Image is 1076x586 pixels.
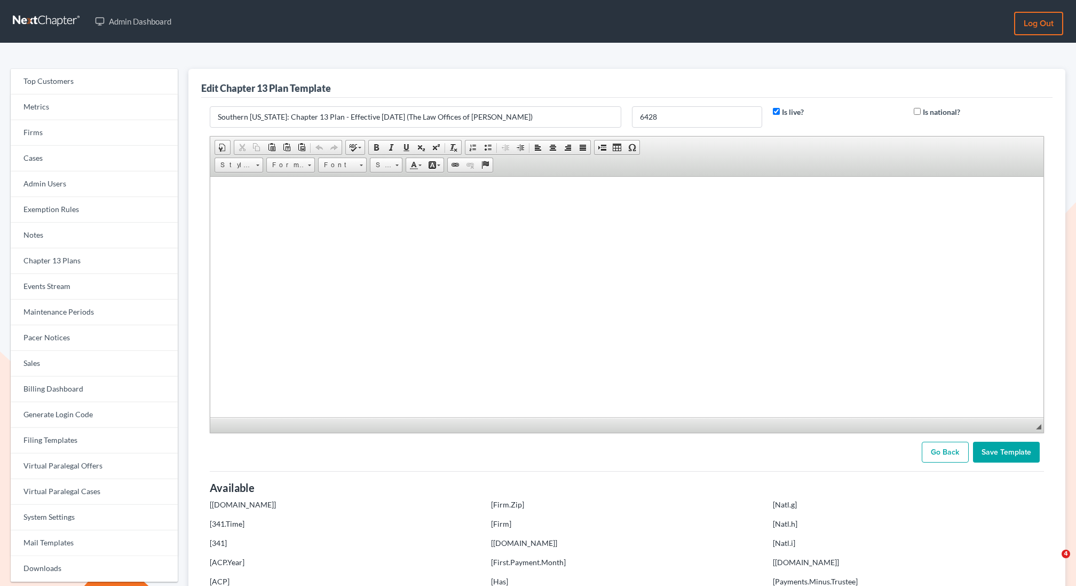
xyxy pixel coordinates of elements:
p: [341.Time] [210,519,481,529]
p: [[DOMAIN_NAME]] [773,557,1044,568]
span: Styles [215,158,252,172]
label: Is live? [782,106,804,118]
a: Anchor [478,158,493,172]
a: Insert Special Character [624,140,639,154]
a: Top Customers [11,69,178,95]
a: Notes [11,223,178,248]
p: [Natl.h] [773,519,1044,529]
a: Virtual Paralegal Offers [11,454,178,479]
p: [[DOMAIN_NAME]] [491,538,762,549]
a: Filing Templates [11,428,178,454]
a: Underline [399,140,414,154]
p: [ACP.Year] [210,557,481,568]
a: Maintenance Periods [11,300,178,325]
a: Text Color [406,158,425,172]
a: Admin Dashboard [90,12,177,31]
iframe: Intercom live chat [1040,550,1065,575]
a: Background Color [425,158,444,172]
a: Paste from Word [294,140,309,154]
a: Link [448,158,463,172]
a: Cut [234,140,249,154]
a: Justify [575,140,590,154]
a: Insert/Remove Numbered List [465,140,480,154]
a: Remove Format [446,140,461,154]
a: Styles [215,158,263,173]
a: Spell Checker [346,140,365,154]
a: Undo [312,140,327,154]
div: Edit Chapter 13 Plan Template [201,82,331,95]
a: Center [545,140,560,154]
a: Go Back [922,442,969,463]
a: Mail Templates [11,530,178,556]
a: Metrics [11,95,178,120]
a: Pacer Notices [11,325,178,351]
p: [Firm.Zip] [491,499,762,510]
span: Resize [1036,424,1041,429]
a: Exemption Rules [11,197,178,223]
a: Downloads [11,556,178,582]
p: [Natl.g] [773,499,1044,510]
p: [341] [210,538,481,549]
input: Firm ID [632,106,762,128]
a: Table [610,140,624,154]
a: Generate Login Code [11,402,178,428]
a: Billing Dashboard [11,377,178,402]
a: Subscript [414,140,429,154]
a: Firms [11,120,178,146]
p: [Firm] [491,519,762,529]
span: Font [319,158,356,172]
a: Copy [249,140,264,154]
a: Redo [327,140,342,154]
span: Size [370,158,392,172]
p: [First.Payment.Month] [491,557,762,568]
p: [Natl.i] [773,538,1044,549]
input: Enter title [210,106,622,128]
a: Format [266,158,315,173]
a: Admin Users [11,171,178,197]
a: Log out [1014,12,1063,35]
a: Increase Indent [513,140,528,154]
a: System Settings [11,505,178,530]
a: Italic [384,140,399,154]
a: Font [318,158,367,173]
a: Align Right [560,140,575,154]
a: Align Left [531,140,545,154]
a: Decrease Indent [498,140,513,154]
a: Sales [11,351,178,377]
a: Size [370,158,402,173]
a: Bold [369,140,384,154]
a: Chapter 13 Plans [11,248,178,274]
a: Document Properties [215,140,230,154]
a: Insert Page Break for Printing [595,140,610,154]
span: Format [267,158,304,172]
input: Save Template [973,442,1040,463]
a: Superscript [429,140,444,154]
a: Unlink [463,158,478,172]
p: [[DOMAIN_NAME]] [210,499,481,510]
iframe: Rich Text Editor, chapter13_plan_document_body [210,177,1043,417]
span: 4 [1062,550,1070,558]
h4: Available [210,480,1044,495]
a: Insert/Remove Bulleted List [480,140,495,154]
label: Is national? [923,106,960,118]
a: Cases [11,146,178,171]
a: Virtual Paralegal Cases [11,479,178,505]
a: Events Stream [11,274,178,300]
a: Paste [264,140,279,154]
a: Paste as plain text [279,140,294,154]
